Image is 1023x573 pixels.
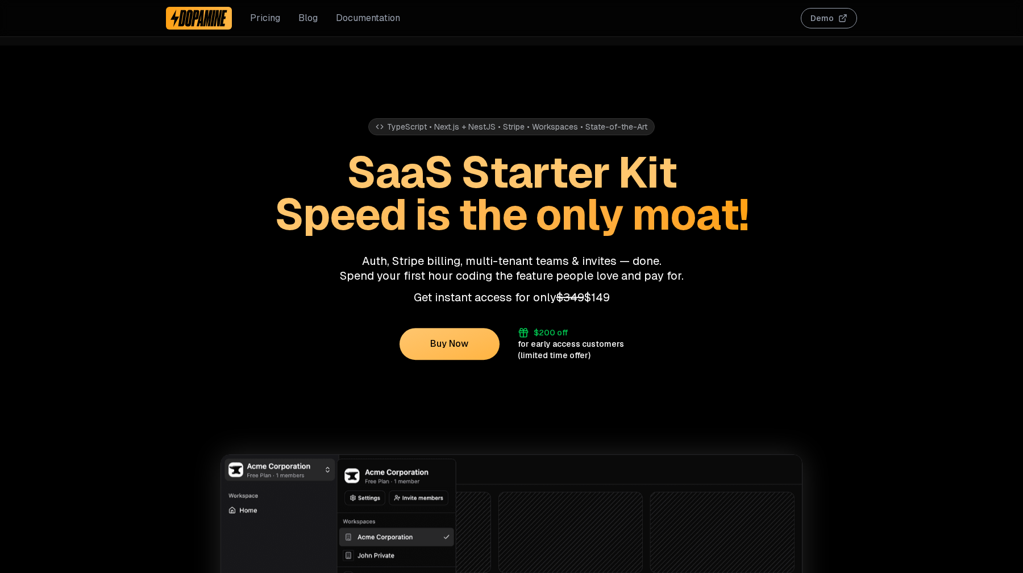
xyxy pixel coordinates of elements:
[368,118,655,135] div: TypeScript • Next.js + NestJS • Stripe • Workspaces • State-of-the-Art
[801,8,857,28] button: Demo
[166,7,232,30] a: Dopamine
[166,290,857,305] p: Get instant access for only $149
[298,11,318,25] a: Blog
[518,350,590,361] div: (limited time offer)
[336,11,400,25] a: Documentation
[556,290,584,305] span: $349
[347,144,676,200] span: SaaS Starter Kit
[400,328,500,360] button: Buy Now
[170,9,227,27] img: Dopamine
[518,338,624,350] div: for early access customers
[275,186,748,242] span: Speed is the only moat!
[534,327,568,338] div: $200 off
[166,254,857,283] p: Auth, Stripe billing, multi-tenant teams & invites — done. Spend your first hour coding the featu...
[250,11,280,25] a: Pricing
